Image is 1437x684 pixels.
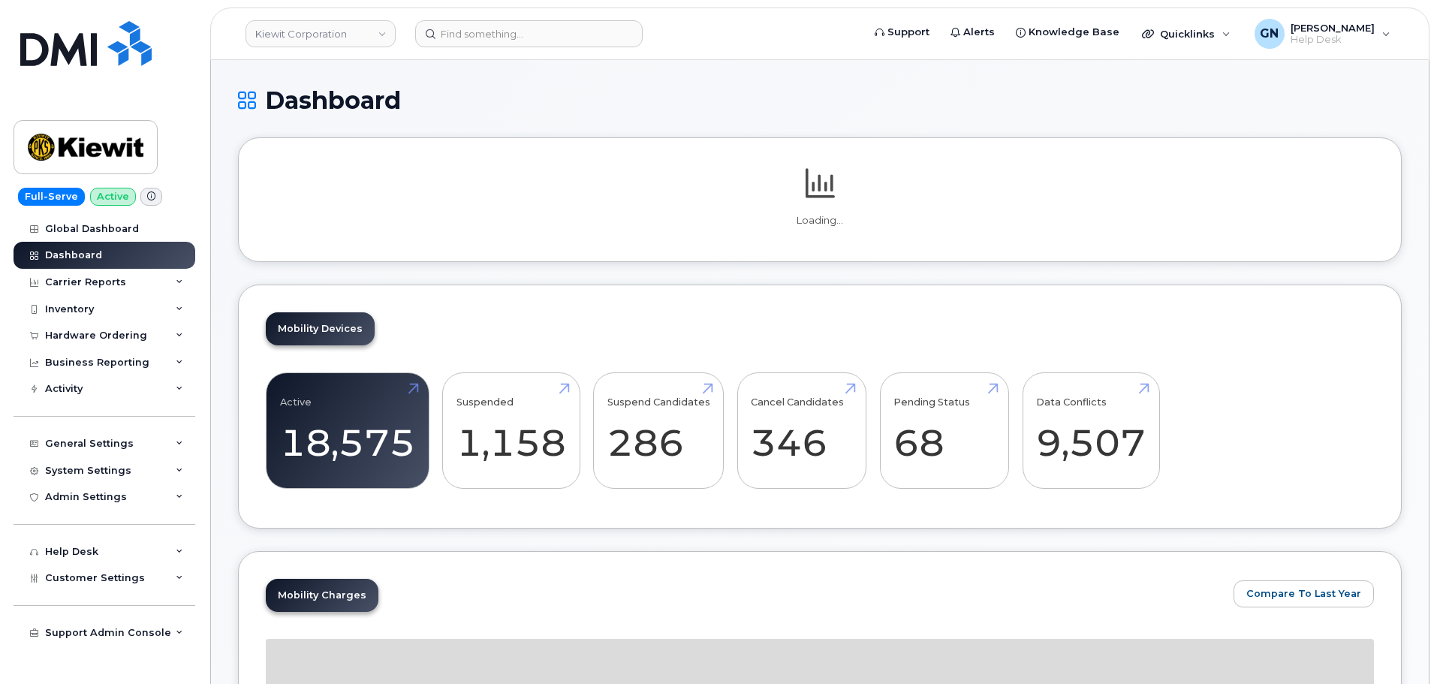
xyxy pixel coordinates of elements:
[751,381,852,481] a: Cancel Candidates 346
[1234,580,1374,607] button: Compare To Last Year
[266,579,378,612] a: Mobility Charges
[893,381,995,481] a: Pending Status 68
[1036,381,1146,481] a: Data Conflicts 9,507
[1246,586,1361,601] span: Compare To Last Year
[238,87,1402,113] h1: Dashboard
[607,381,710,481] a: Suspend Candidates 286
[266,312,375,345] a: Mobility Devices
[456,381,566,481] a: Suspended 1,158
[266,214,1374,227] p: Loading...
[280,381,415,481] a: Active 18,575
